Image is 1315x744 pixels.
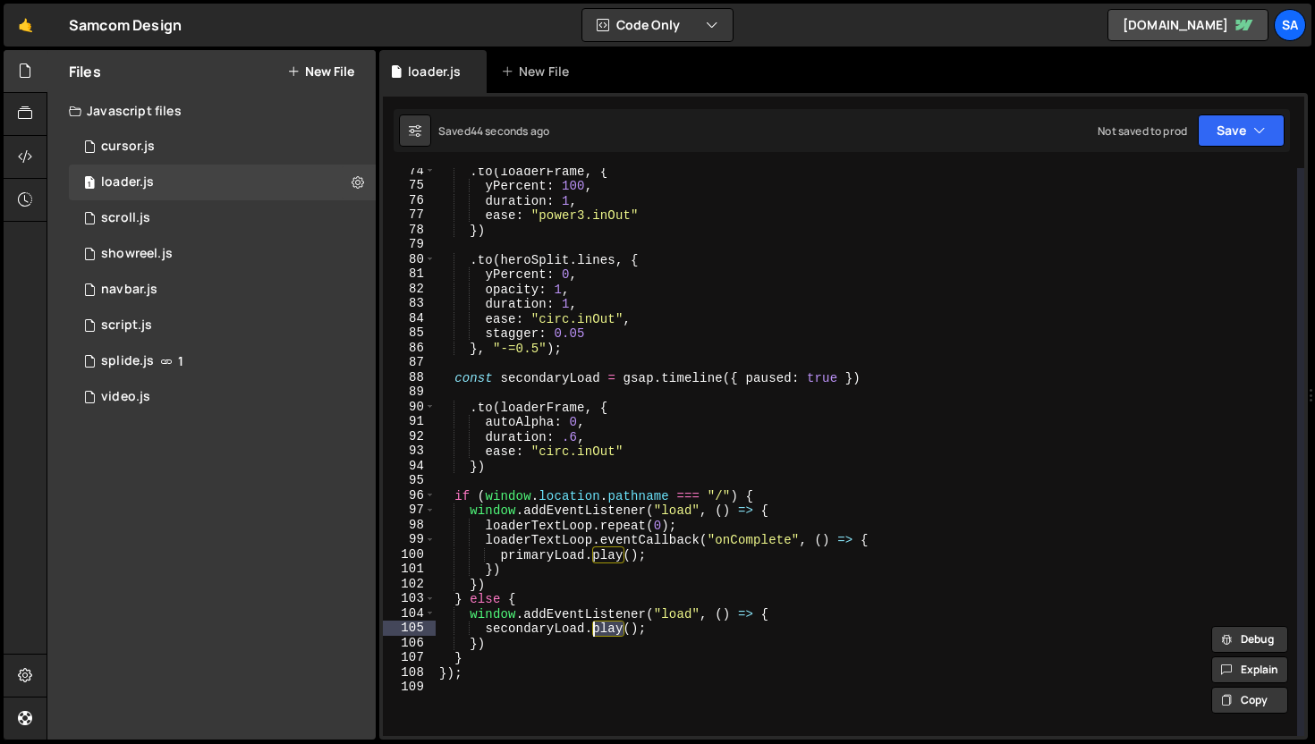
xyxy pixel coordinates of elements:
div: 14806/45454.js [69,129,376,165]
div: 87 [383,355,436,370]
div: 75 [383,178,436,193]
span: 1 [178,354,183,368]
button: Explain [1211,656,1288,683]
div: 14806/45661.js [69,200,376,236]
div: 81 [383,266,436,282]
div: 96 [383,488,436,503]
div: navbar.js [101,282,157,298]
div: 103 [383,591,436,606]
div: Samcom Design [69,14,182,36]
a: 🤙 [4,4,47,46]
div: 104 [383,606,436,621]
div: 76 [383,193,436,208]
div: 89 [383,385,436,400]
div: 44 seconds ago [471,123,549,139]
div: 92 [383,429,436,444]
div: 108 [383,665,436,681]
div: Not saved to prod [1098,123,1187,139]
div: 94 [383,459,436,474]
div: 98 [383,518,436,533]
h2: Files [69,62,101,81]
div: scroll.js [101,210,150,226]
div: Saved [438,123,549,139]
div: Javascript files [47,93,376,129]
div: 90 [383,400,436,415]
div: 93 [383,444,436,459]
div: loader.js [101,174,154,190]
div: showreel.js [101,246,173,262]
div: loader.js [408,63,461,80]
div: 99 [383,532,436,547]
div: New File [501,63,576,80]
div: cursor.js [101,139,155,155]
a: SA [1274,9,1306,41]
div: video.js [101,389,150,405]
div: script.js [101,317,152,334]
div: 78 [383,223,436,238]
div: 14806/38397.js [69,308,376,343]
div: 14806/45858.js [69,236,376,272]
div: 101 [383,562,436,577]
div: 84 [383,311,436,326]
div: splide.js [101,353,154,369]
div: 85 [383,325,436,341]
a: [DOMAIN_NAME] [1107,9,1268,41]
div: 83 [383,296,436,311]
div: 74 [383,164,436,179]
div: 95 [383,473,436,488]
div: 86 [383,341,436,356]
button: New File [287,64,354,79]
div: 100 [383,547,436,562]
div: 105 [383,621,436,636]
div: 106 [383,636,436,651]
div: 102 [383,577,436,592]
div: 91 [383,414,436,429]
div: 14806/45268.js [69,379,376,415]
button: Copy [1211,687,1288,714]
span: 1 [84,177,95,191]
div: 79 [383,237,436,252]
div: 14806/45266.js [69,343,376,379]
div: 80 [383,252,436,267]
div: 107 [383,650,436,665]
div: 97 [383,503,436,518]
div: 77 [383,207,436,223]
div: loader.js [69,165,376,200]
div: 82 [383,282,436,297]
button: Save [1198,114,1285,147]
div: 14806/45291.js [69,272,376,308]
button: Debug [1211,626,1288,653]
div: 88 [383,370,436,385]
button: Code Only [582,9,733,41]
div: 109 [383,680,436,695]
